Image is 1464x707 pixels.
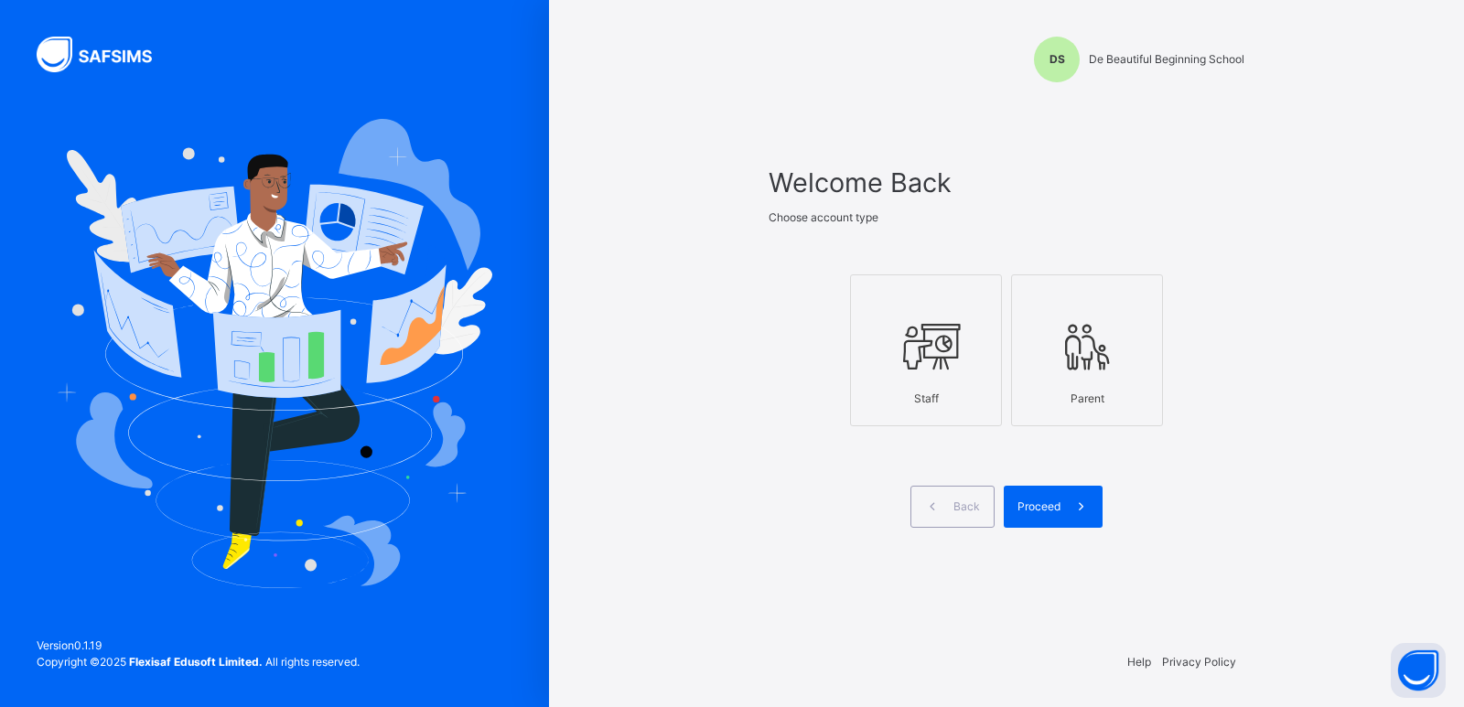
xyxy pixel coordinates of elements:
[1021,381,1153,416] div: Parent
[37,37,174,72] img: SAFSIMS Logo
[769,163,1244,202] span: Welcome Back
[37,655,360,669] span: Copyright © 2025 All rights reserved.
[1017,498,1060,515] span: Proceed
[37,637,360,654] span: Version 0.1.19
[1089,51,1244,68] span: De Beautiful Beginning School
[1050,51,1065,68] span: DS
[860,381,992,416] div: Staff
[1162,655,1236,669] a: Privacy Policy
[769,210,878,224] span: Choose account type
[129,655,263,669] strong: Flexisaf Edusoft Limited.
[953,498,980,515] span: Back
[1127,655,1151,669] a: Help
[57,119,492,587] img: Hero Image
[1391,643,1446,698] button: Open asap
